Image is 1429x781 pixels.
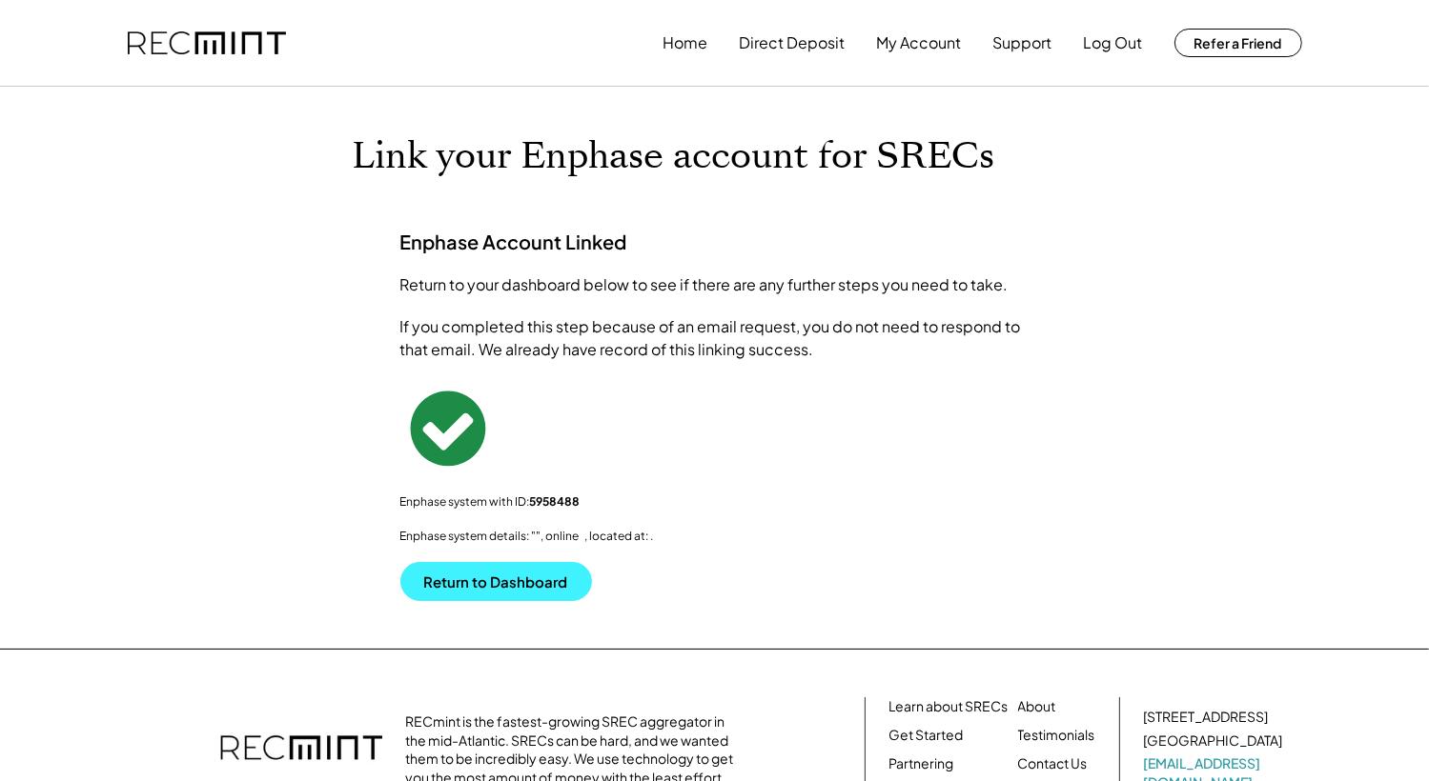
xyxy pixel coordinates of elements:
[1144,731,1283,751] div: [GEOGRAPHIC_DATA]
[1018,697,1056,716] a: About
[1084,24,1143,62] button: Log Out
[530,494,581,509] strong: 5958488
[400,529,1030,544] div: Enphase system details: "", online , located at: .
[128,31,286,55] img: recmint-logotype%403x.png
[993,24,1052,62] button: Support
[889,697,1009,716] a: Learn about SRECs
[740,24,846,62] button: Direct Deposit
[889,726,964,745] a: Get Started
[1018,754,1088,773] a: Contact Us
[400,315,1030,361] div: If you completed this step because of an email request, you do not need to respond to that email....
[1174,29,1302,57] button: Refer a Friend
[353,134,1077,179] h1: Link your Enphase account for SRECs
[1144,708,1269,727] div: [STREET_ADDRESS]
[1018,726,1095,745] a: Testimonials
[889,754,954,773] a: Partnering
[663,24,708,62] button: Home
[400,230,627,254] h3: Enphase Account Linked
[877,24,962,62] button: My Account
[400,562,592,601] button: Return to Dashboard
[400,273,1030,296] div: Return to your dashboard below to see if there are any further steps you need to take.
[400,494,1030,510] div: Enphase system with ID:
